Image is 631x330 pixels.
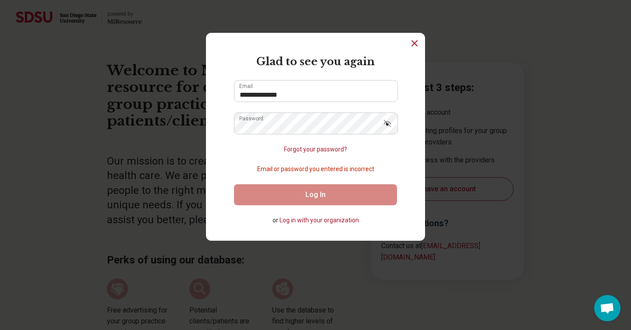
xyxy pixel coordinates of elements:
h2: Glad to see you again [234,54,397,70]
button: Show password [378,112,397,133]
button: Forgot your password? [284,145,347,154]
button: Log in with your organization [280,216,359,225]
button: Dismiss [409,38,420,49]
label: Email [239,84,253,89]
label: Password [239,116,263,121]
button: Log In [234,184,397,205]
p: or [234,216,397,225]
section: Login Dialog [206,33,425,241]
p: Email or password you entered is incorrect [234,165,397,174]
